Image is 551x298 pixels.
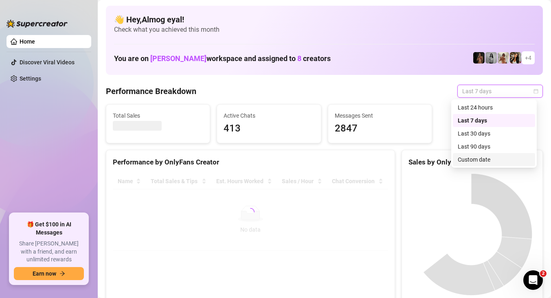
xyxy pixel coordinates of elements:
[523,270,543,290] iframe: Intercom live chat
[114,54,331,63] h1: You are on workspace and assigned to creators
[485,52,497,64] img: A
[113,111,203,120] span: Total Sales
[462,85,538,97] span: Last 7 days
[453,101,535,114] div: Last 24 hours
[20,59,75,66] a: Discover Viral Videos
[150,54,206,63] span: [PERSON_NAME]
[59,271,65,276] span: arrow-right
[114,14,535,25] h4: 👋 Hey, Almog eyal !
[408,157,536,168] div: Sales by OnlyFans Creator
[458,116,530,125] div: Last 7 days
[540,270,547,277] span: 2
[453,114,535,127] div: Last 7 days
[498,52,509,64] img: Green
[14,240,84,264] span: Share [PERSON_NAME] with a friend, and earn unlimited rewards
[458,129,530,138] div: Last 30 days
[458,103,530,112] div: Last 24 hours
[453,140,535,153] div: Last 90 days
[473,52,485,64] img: D
[224,111,314,120] span: Active Chats
[7,20,68,28] img: logo-BBDzfeDw.svg
[533,89,538,94] span: calendar
[33,270,56,277] span: Earn now
[14,221,84,237] span: 🎁 Get $100 in AI Messages
[453,153,535,166] div: Custom date
[297,54,301,63] span: 8
[525,53,531,62] span: + 4
[458,142,530,151] div: Last 90 days
[458,155,530,164] div: Custom date
[335,111,425,120] span: Messages Sent
[510,52,521,64] img: AD
[113,157,388,168] div: Performance by OnlyFans Creator
[106,85,196,97] h4: Performance Breakdown
[20,38,35,45] a: Home
[453,127,535,140] div: Last 30 days
[14,267,84,280] button: Earn nowarrow-right
[224,121,314,136] span: 413
[20,75,41,82] a: Settings
[245,207,255,217] span: loading
[114,25,535,34] span: Check what you achieved this month
[335,121,425,136] span: 2847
